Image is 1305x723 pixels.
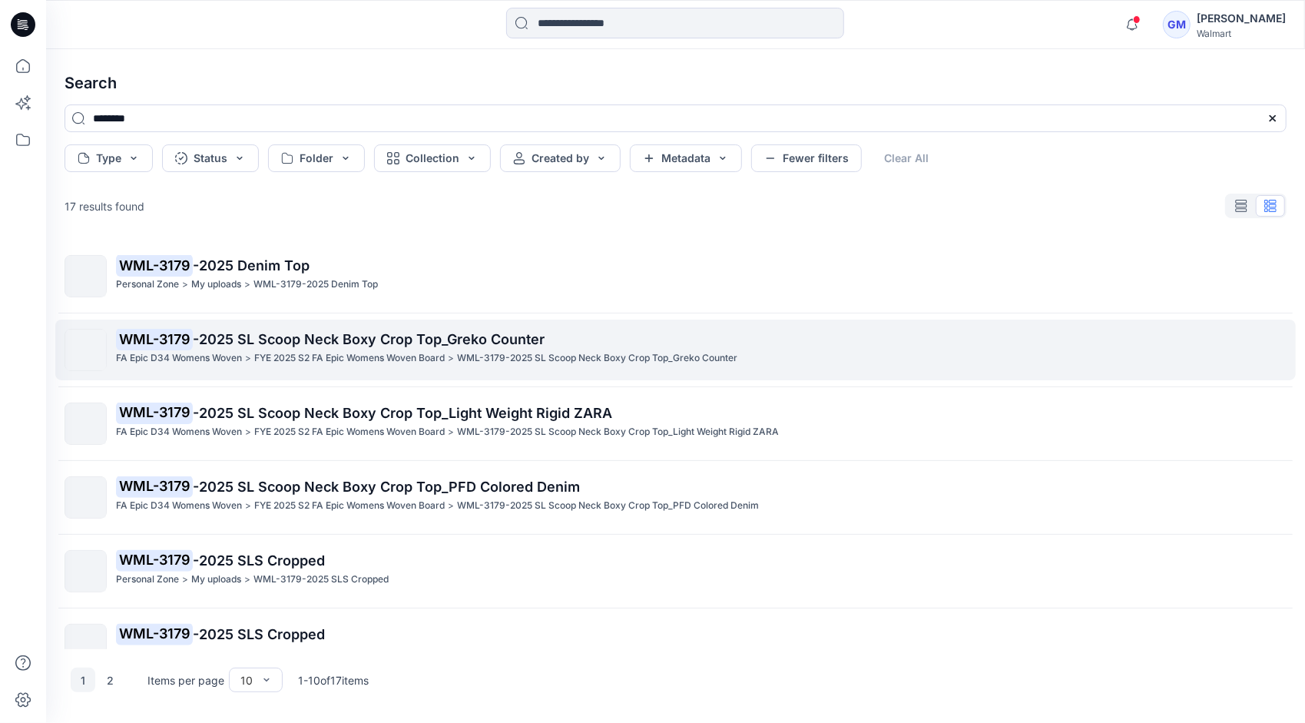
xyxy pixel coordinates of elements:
span: -2025 SL Scoop Neck Boxy Crop Top_PFD Colored Denim [193,479,580,495]
a: WML-3179-2025 SLS CroppedFA Epic D34 Womens Woven>FA - Women - S2 26 Woven Board>WML-3179-2025 SL... [55,615,1296,675]
button: 1 [71,668,95,692]
p: FA - Women - S2 26 Woven Board [254,645,403,662]
mark: WML-3179 [116,254,193,276]
a: WML-3179-2025 SL Scoop Neck Boxy Crop Top_Greko CounterFA Epic D34 Womens Woven>FYE 2025 S2 FA Ep... [55,320,1296,380]
p: > [182,277,188,293]
p: > [182,572,188,588]
p: WML-3179-2025 SL Scoop Neck Boxy Crop Top_Light Weight Rigid ZARA [457,424,779,440]
p: WML-3179-2025 SLS Cropped [416,645,551,662]
p: > [448,424,454,440]
h4: Search [52,61,1299,104]
p: Items per page [147,672,224,688]
p: FYE 2025 S2 FA Epic Womens Woven Board [254,424,445,440]
mark: WML-3179 [116,549,193,571]
p: FA Epic D34 Womens Woven [116,645,242,662]
span: -2025 SLS Cropped [193,626,325,642]
mark: WML-3179 [116,476,193,497]
p: FA Epic D34 Womens Woven [116,424,242,440]
p: > [245,350,251,366]
p: Personal Zone [116,277,179,293]
a: WML-3179-2025 Denim TopPersonal Zone>My uploads>WML-3179-2025 Denim Top [55,246,1296,307]
a: WML-3179-2025 SLS CroppedPersonal Zone>My uploads>WML-3179-2025 SLS Cropped [55,541,1296,602]
mark: WML-3179 [116,623,193,645]
p: > [245,645,251,662]
span: -2025 SL Scoop Neck Boxy Crop Top_Greko Counter [193,331,545,347]
span: -2025 SL Scoop Neck Boxy Crop Top_Light Weight Rigid ZARA [193,405,612,421]
p: FA Epic D34 Womens Woven [116,498,242,514]
mark: WML-3179 [116,328,193,350]
p: 17 results found [65,198,144,214]
p: WML-3179-2025 SL Scoop Neck Boxy Crop Top_PFD Colored Denim [457,498,759,514]
p: 1 - 10 of 17 items [298,672,369,688]
p: FYE 2025 S2 FA Epic Womens Woven Board [254,498,445,514]
p: > [406,645,412,662]
span: -2025 SLS Cropped [193,552,325,569]
p: My uploads [191,572,241,588]
p: > [448,498,454,514]
p: > [448,350,454,366]
p: > [244,277,250,293]
p: My uploads [191,277,241,293]
p: FA Epic D34 Womens Woven [116,350,242,366]
button: Folder [268,144,365,172]
button: Status [162,144,259,172]
p: Personal Zone [116,572,179,588]
button: Created by [500,144,621,172]
p: > [245,424,251,440]
button: Collection [374,144,491,172]
p: WML-3179-2025 SL Scoop Neck Boxy Crop Top_Greko Counter [457,350,737,366]
button: Type [65,144,153,172]
p: > [245,498,251,514]
button: 2 [98,668,123,692]
div: GM [1163,11,1191,38]
p: WML-3179-2025 Denim Top [253,277,378,293]
p: WML-3179-2025 SLS Cropped [253,572,389,588]
p: > [244,572,250,588]
p: FYE 2025 S2 FA Epic Womens Woven Board [254,350,445,366]
div: [PERSON_NAME] [1197,9,1286,28]
div: 10 [240,672,253,688]
a: WML-3179-2025 SL Scoop Neck Boxy Crop Top_PFD Colored DenimFA Epic D34 Womens Woven>FYE 2025 S2 F... [55,467,1296,528]
span: -2025 Denim Top [193,257,310,274]
div: Walmart [1197,28,1286,39]
mark: WML-3179 [116,402,193,423]
a: WML-3179-2025 SL Scoop Neck Boxy Crop Top_Light Weight Rigid ZARAFA Epic D34 Womens Woven>FYE 202... [55,393,1296,454]
button: Fewer filters [751,144,862,172]
button: Metadata [630,144,742,172]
